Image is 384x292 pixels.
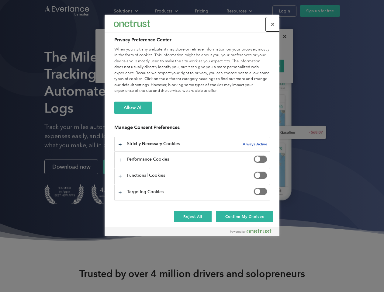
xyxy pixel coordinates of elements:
[216,211,273,222] button: Confirm My Choices
[114,47,270,94] div: When you visit any website, it may store or retrieve information on your browser, mostly in the f...
[105,15,279,236] div: Preference center
[105,15,279,236] div: Privacy Preference Center
[230,229,272,234] img: Powered by OneTrust Opens in a new Tab
[114,36,270,43] h2: Privacy Preference Center
[114,18,150,30] div: Everlance
[230,229,276,236] a: Powered by OneTrust Opens in a new Tab
[174,211,212,222] button: Reject All
[114,102,152,114] button: Allow All
[114,20,150,27] img: Everlance
[266,18,279,31] button: Close
[114,124,270,134] h3: Manage Consent Preferences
